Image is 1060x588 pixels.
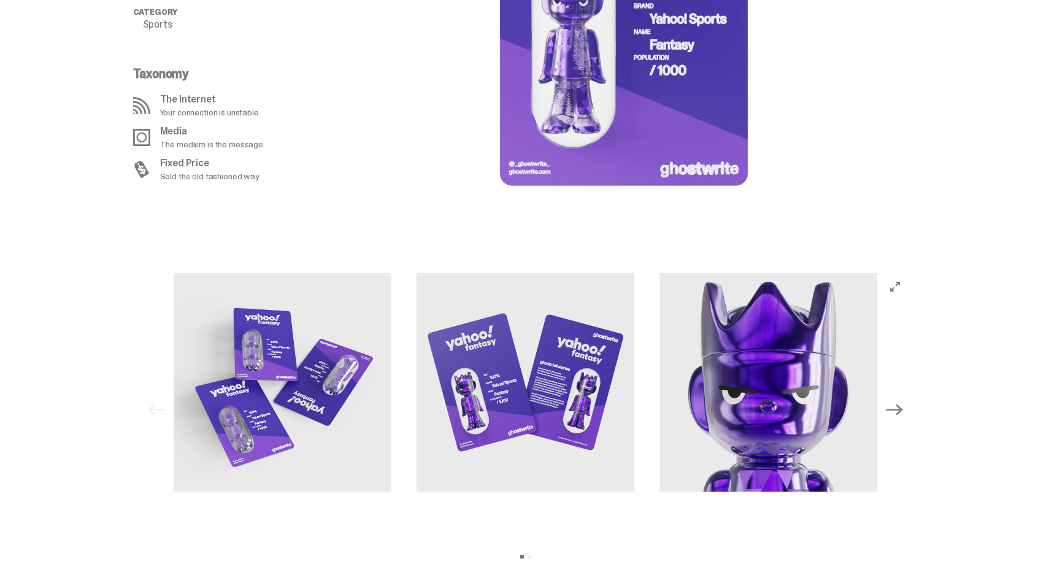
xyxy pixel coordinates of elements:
[160,108,259,117] p: Your connection is unstable
[160,95,259,104] p: The Internet
[143,20,329,29] p: Sports
[160,140,264,149] p: The medium is the message
[160,158,259,168] p: Fixed Price
[417,273,635,492] img: Yahoo-MG-2.png
[659,273,878,492] img: Yahoo-MG-3.png
[520,555,524,559] button: View slide 1
[133,68,322,80] p: Taxonomy
[160,126,264,136] p: Media
[528,555,531,559] button: View slide 2
[174,273,392,492] img: Yahoo-MG-1.png
[881,396,908,423] button: Next
[888,279,902,294] button: View full-screen
[160,172,259,180] p: Sold the old fashioned way
[133,7,178,17] span: Category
